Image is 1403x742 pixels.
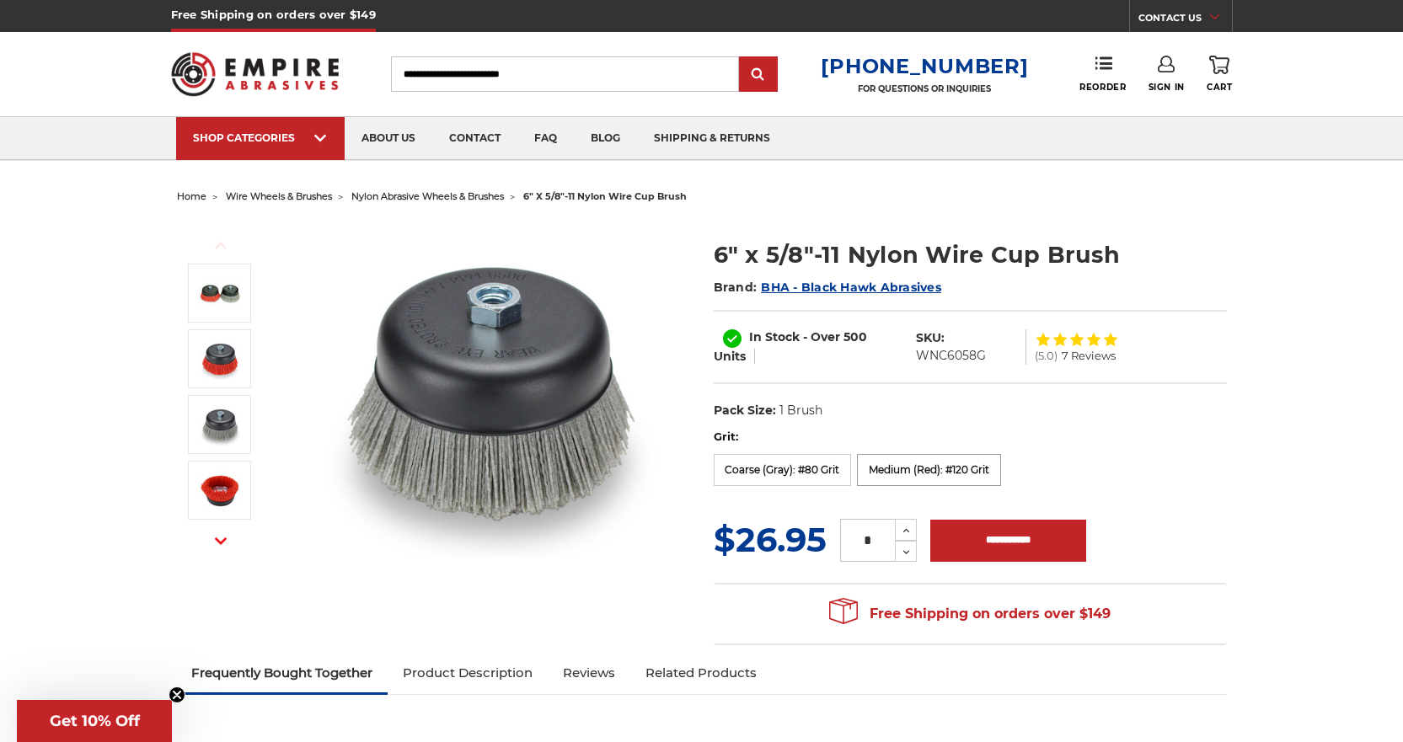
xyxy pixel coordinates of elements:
div: Get 10% OffClose teaser [17,700,172,742]
button: Previous [201,227,241,264]
span: In Stock [749,329,800,344]
img: red nylon wire bristle cup brush 6 inch [199,469,241,511]
dd: WNC6058G [916,347,986,365]
a: blog [574,117,637,160]
span: Get 10% Off [50,712,140,730]
span: 6" x 5/8"-11 nylon wire cup brush [523,190,687,202]
img: Empire Abrasives [171,41,340,107]
a: BHA - Black Hawk Abrasives [761,280,941,295]
dt: SKU: [916,329,945,347]
a: Reviews [548,654,630,691]
img: 6" x 5/8"-11 Nylon Wire Wheel Cup Brushes [321,221,658,558]
span: Free Shipping on orders over $149 [829,597,1111,631]
span: 500 [843,329,867,344]
label: Grit: [714,429,1227,446]
button: Next [201,523,241,559]
a: shipping & returns [637,117,787,160]
a: home [177,190,206,202]
h1: 6" x 5/8"-11 Nylon Wire Cup Brush [714,238,1227,271]
a: Product Description [388,654,548,691]
a: wire wheels & brushes [226,190,332,202]
button: Close teaser [169,686,185,703]
span: Units [714,349,746,364]
span: 7 Reviews [1062,350,1116,361]
img: 6" Nylon Cup Brush, red medium [199,338,241,380]
span: - Over [803,329,840,344]
a: Frequently Bought Together [177,654,388,691]
span: Brand: [714,280,758,295]
span: Sign In [1149,82,1185,93]
span: Reorder [1079,82,1126,93]
div: SHOP CATEGORIES [193,131,328,144]
p: FOR QUESTIONS OR INQUIRIES [821,83,1028,94]
a: Related Products [630,654,772,691]
dt: Pack Size: [714,402,776,419]
a: nylon abrasive wheels & brushes [351,190,504,202]
a: CONTACT US [1138,8,1232,32]
a: about us [345,117,432,160]
span: (5.0) [1035,350,1058,361]
input: Submit [742,58,775,92]
span: Cart [1207,82,1232,93]
img: 6" x 5/8"-11 Nylon Wire Wheel Cup Brushes [199,272,241,314]
dd: 1 Brush [779,402,822,419]
a: Cart [1207,56,1232,93]
a: Reorder [1079,56,1126,92]
a: [PHONE_NUMBER] [821,54,1028,78]
a: faq [517,117,574,160]
span: $26.95 [714,519,827,560]
img: 6" Nylon Cup Brush, gray coarse [199,403,241,446]
a: contact [432,117,517,160]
